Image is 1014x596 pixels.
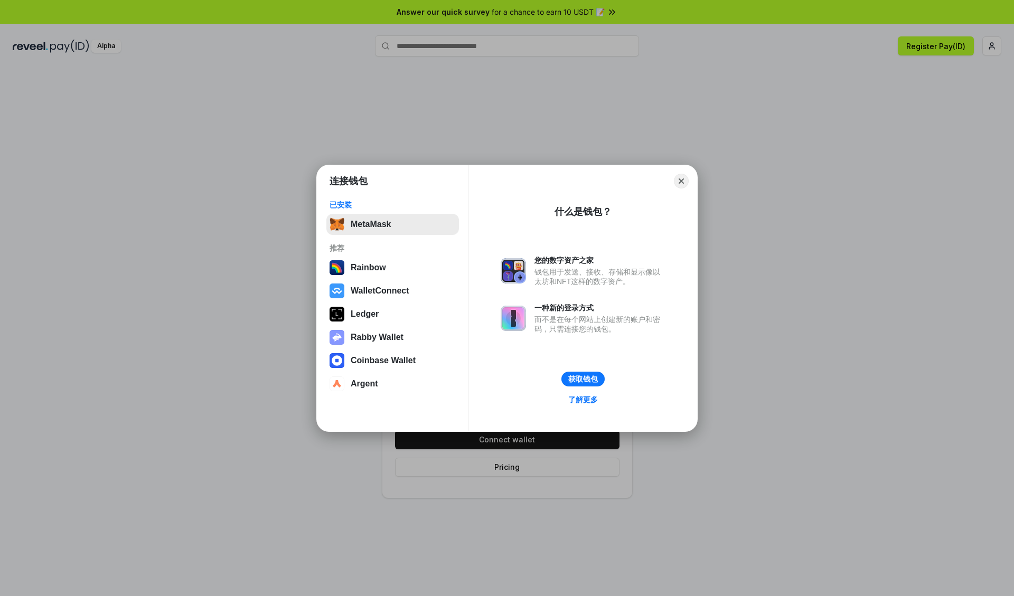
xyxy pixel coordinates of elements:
[330,243,456,253] div: 推荐
[351,286,409,296] div: WalletConnect
[351,309,379,319] div: Ledger
[326,214,459,235] button: MetaMask
[330,353,344,368] img: svg+xml,%3Csvg%20width%3D%2228%22%20height%3D%2228%22%20viewBox%3D%220%200%2028%2028%22%20fill%3D...
[501,306,526,331] img: svg+xml,%3Csvg%20xmlns%3D%22http%3A%2F%2Fwww.w3.org%2F2000%2Fsvg%22%20fill%3D%22none%22%20viewBox...
[330,283,344,298] img: svg+xml,%3Csvg%20width%3D%2228%22%20height%3D%2228%22%20viewBox%3D%220%200%2028%2028%22%20fill%3D...
[555,205,612,218] div: 什么是钱包？
[561,372,605,386] button: 获取钱包
[330,260,344,275] img: svg+xml,%3Csvg%20width%3D%22120%22%20height%3D%22120%22%20viewBox%3D%220%200%20120%20120%22%20fil...
[351,263,386,272] div: Rainbow
[330,307,344,321] img: svg+xml,%3Csvg%20xmlns%3D%22http%3A%2F%2Fwww.w3.org%2F2000%2Fsvg%22%20width%3D%2228%22%20height%3...
[330,217,344,232] img: svg+xml,%3Csvg%20fill%3D%22none%22%20height%3D%2233%22%20viewBox%3D%220%200%2035%2033%22%20width%...
[330,330,344,345] img: svg+xml,%3Csvg%20xmlns%3D%22http%3A%2F%2Fwww.w3.org%2F2000%2Fsvg%22%20fill%3D%22none%22%20viewBox...
[534,267,665,286] div: 钱包用于发送、接收、存储和显示像以太坊和NFT这样的数字资产。
[351,379,378,389] div: Argent
[326,304,459,325] button: Ledger
[562,393,604,406] a: 了解更多
[534,315,665,334] div: 而不是在每个网站上创建新的账户和密码，只需连接您的钱包。
[330,175,368,187] h1: 连接钱包
[534,303,665,313] div: 一种新的登录方式
[351,220,391,229] div: MetaMask
[568,374,598,384] div: 获取钱包
[326,280,459,301] button: WalletConnect
[330,376,344,391] img: svg+xml,%3Csvg%20width%3D%2228%22%20height%3D%2228%22%20viewBox%3D%220%200%2028%2028%22%20fill%3D...
[326,257,459,278] button: Rainbow
[326,327,459,348] button: Rabby Wallet
[351,356,416,365] div: Coinbase Wallet
[568,395,598,404] div: 了解更多
[501,258,526,283] img: svg+xml,%3Csvg%20xmlns%3D%22http%3A%2F%2Fwww.w3.org%2F2000%2Fsvg%22%20fill%3D%22none%22%20viewBox...
[674,174,689,188] button: Close
[330,200,456,210] div: 已安装
[326,350,459,371] button: Coinbase Wallet
[326,373,459,394] button: Argent
[351,333,403,342] div: Rabby Wallet
[534,256,665,265] div: 您的数字资产之家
